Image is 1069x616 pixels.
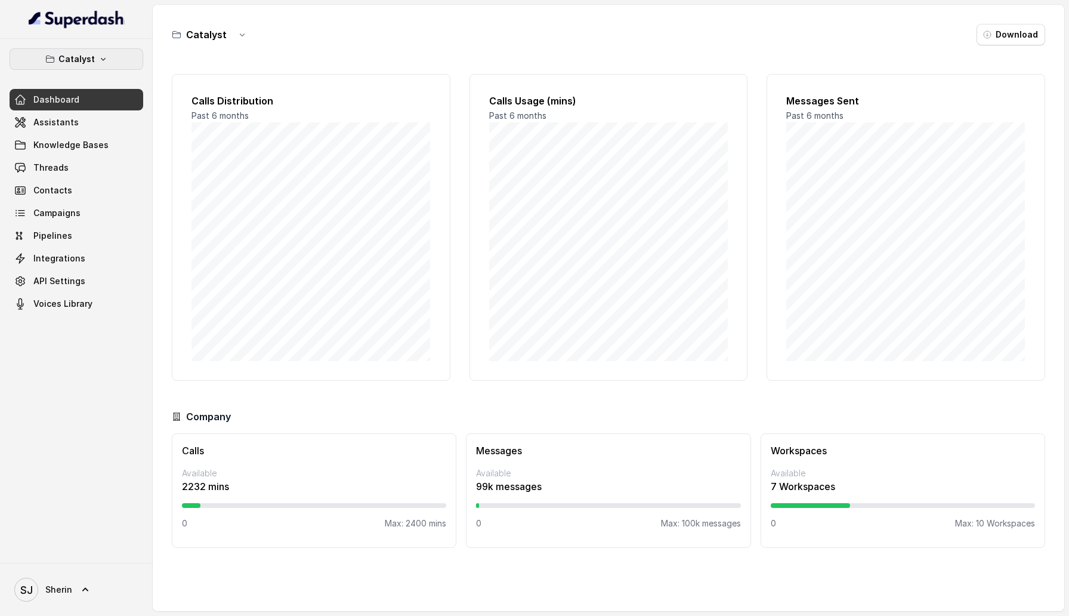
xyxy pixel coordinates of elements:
img: light.svg [29,10,125,29]
p: 99k messages [476,479,740,494]
h2: Messages Sent [786,94,1025,108]
h3: Company [186,409,231,424]
h2: Calls Distribution [191,94,431,108]
a: Voices Library [10,293,143,315]
a: Sherin [10,573,143,606]
a: Knowledge Bases [10,134,143,156]
span: Voices Library [33,298,92,310]
a: Integrations [10,248,143,269]
p: 0 [771,518,776,529]
a: Assistants [10,112,143,133]
h3: Catalyst [186,27,227,42]
span: Assistants [33,116,79,128]
p: Max: 10 Workspaces [955,518,1035,529]
p: 0 [476,518,481,529]
span: Pipelines [33,230,72,242]
span: Contacts [33,184,72,196]
span: Knowledge Bases [33,139,109,151]
p: Available [771,467,1035,479]
p: Max: 100k messages [661,518,741,529]
h2: Calls Usage (mins) [489,94,728,108]
span: Dashboard [33,94,79,106]
span: Past 6 months [489,110,546,121]
a: Dashboard [10,89,143,110]
a: API Settings [10,270,143,292]
p: 7 Workspaces [771,479,1035,494]
span: Integrations [33,252,85,264]
p: Available [476,467,740,479]
h3: Workspaces [771,443,1035,458]
a: Contacts [10,180,143,201]
p: 2232 mins [182,479,446,494]
span: Sherin [45,584,72,596]
h3: Calls [182,443,446,458]
p: Max: 2400 mins [385,518,446,529]
h3: Messages [476,443,740,458]
span: Past 6 months [786,110,844,121]
p: Catalyst [58,52,95,66]
a: Campaigns [10,202,143,224]
a: Threads [10,157,143,178]
text: SJ [20,584,33,596]
button: Download [977,24,1045,45]
span: API Settings [33,275,85,287]
span: Threads [33,162,69,174]
span: Past 6 months [191,110,249,121]
button: Catalyst [10,48,143,70]
span: Campaigns [33,207,81,219]
p: 0 [182,518,187,529]
p: Available [182,467,446,479]
a: Pipelines [10,225,143,247]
